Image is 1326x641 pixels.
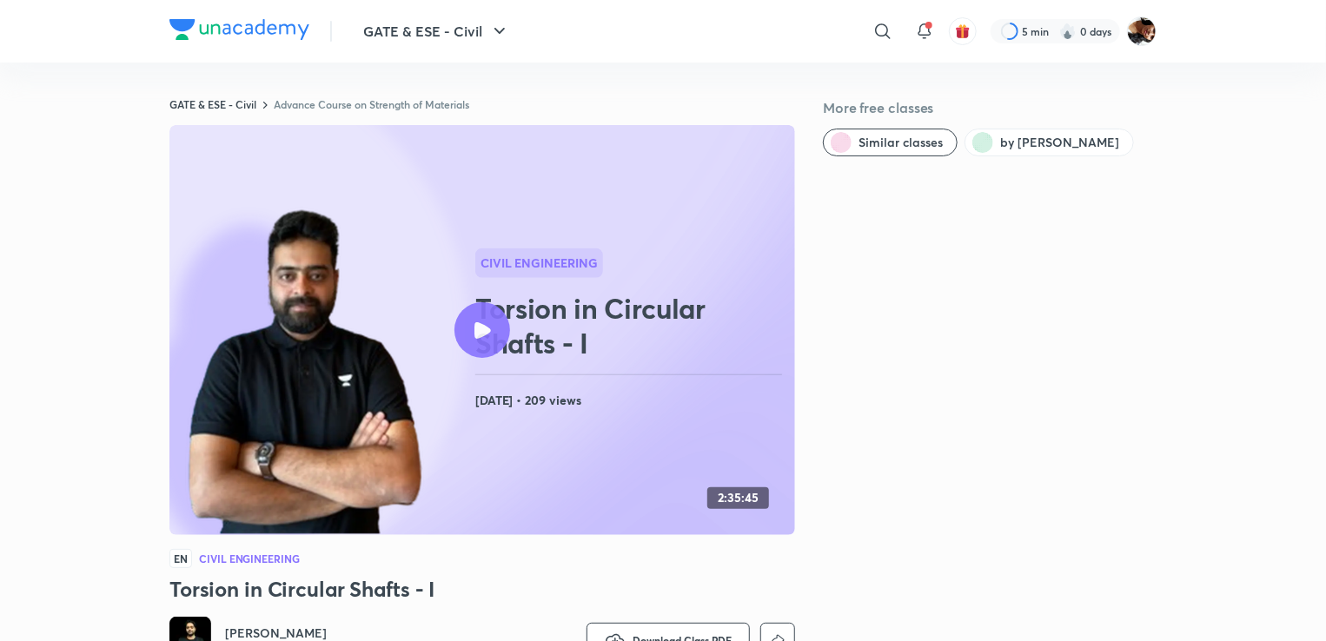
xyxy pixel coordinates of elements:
h5: More free classes [823,97,1157,118]
button: avatar [949,17,977,45]
a: GATE & ESE - Civil [169,97,256,111]
h4: [DATE] • 209 views [475,389,788,412]
h4: 2:35:45 [718,491,759,506]
h4: Civil Engineering [199,553,300,564]
a: Company Logo [169,19,309,44]
button: by Akash Tyagi [965,129,1134,156]
span: Similar classes [859,134,943,151]
h3: Torsion in Circular Shafts - I [169,575,795,603]
img: streak [1059,23,1077,40]
span: by Akash Tyagi [1000,134,1119,151]
button: Similar classes [823,129,958,156]
span: EN [169,549,192,568]
img: avatar [955,23,971,39]
img: Shatasree das [1127,17,1157,46]
button: GATE & ESE - Civil [353,14,520,49]
a: Advance Course on Strength of Materials [274,97,469,111]
img: Company Logo [169,19,309,40]
h2: Torsion in Circular Shafts - I [475,291,788,360]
